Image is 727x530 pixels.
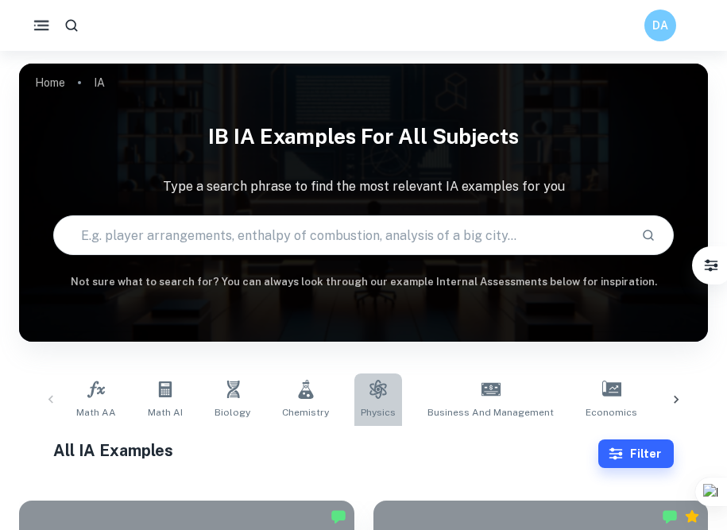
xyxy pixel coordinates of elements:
span: Math AI [148,405,183,420]
span: Chemistry [282,405,329,420]
span: Physics [361,405,396,420]
button: Filter [695,250,727,281]
span: Business and Management [427,405,554,420]
span: Economics [586,405,637,420]
button: Search [635,222,662,249]
span: Biology [215,405,250,420]
span: Math AA [76,405,116,420]
h6: Not sure what to search for? You can always look through our example Internal Assessments below f... [19,274,708,290]
img: Marked [331,509,346,524]
h1: All IA Examples [53,439,597,462]
button: Filter [598,439,674,468]
h1: IB IA examples for all subjects [19,114,708,158]
div: Premium [684,509,700,524]
p: Type a search phrase to find the most relevant IA examples for you [19,177,708,196]
img: Marked [662,509,678,524]
input: E.g. player arrangements, enthalpy of combustion, analysis of a big city... [54,213,628,257]
p: IA [94,74,105,91]
button: DA [644,10,676,41]
a: Home [35,72,65,94]
h6: DA [652,17,670,34]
